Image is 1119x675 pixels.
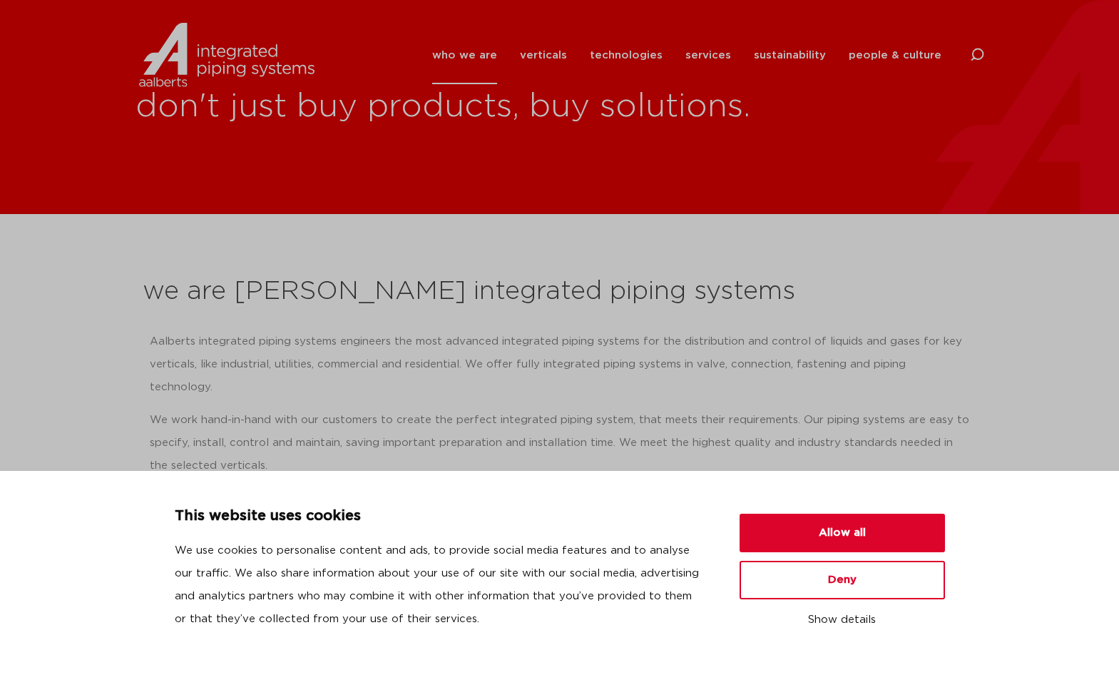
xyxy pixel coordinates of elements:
button: Allow all [740,514,945,552]
a: services [685,26,731,84]
a: who we are [432,26,497,84]
a: technologies [590,26,663,84]
button: Deny [740,561,945,599]
a: verticals [520,26,567,84]
p: This website uses cookies [175,505,705,528]
nav: Menu [432,26,941,84]
p: We work hand-in-hand with our customers to create the perfect integrated piping system, that meet... [150,409,970,477]
a: people & culture [849,26,941,84]
p: Aalberts integrated piping systems engineers the most advanced integrated piping systems for the ... [150,330,970,399]
a: sustainability [754,26,826,84]
p: We use cookies to personalise content and ads, to provide social media features and to analyse ou... [175,539,705,631]
h2: we are [PERSON_NAME] integrated piping systems [143,275,977,309]
button: Show details [740,608,945,632]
